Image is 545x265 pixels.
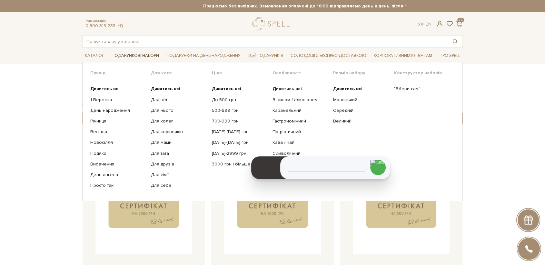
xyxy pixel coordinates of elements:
div: Ук [418,21,431,27]
a: Просто так [90,183,146,188]
span: Про Spell [437,51,463,61]
a: telegram [117,23,124,28]
a: 700-999 грн [212,118,268,124]
img: Сертифікат на 1000 грн [224,157,321,254]
a: 0 800 319 233 [85,23,115,28]
img: Сертифікат на 2000 грн [95,157,192,254]
a: Вибачення [90,161,146,167]
a: Для себе [151,183,207,188]
a: День ангела [90,172,146,178]
a: Солодощі з експрес-доставкою [288,50,369,61]
a: En [426,21,431,27]
span: Консультація: [85,19,124,23]
a: logo [252,17,292,30]
span: Особливості [272,70,333,76]
div: Каталог [82,62,463,201]
span: | [423,21,424,27]
a: Для друзів [151,161,207,167]
img: Сертифікат на 500 грн [353,157,450,254]
a: Дивитись всі [272,86,328,92]
a: [DATE]-2999 грн [212,151,268,156]
a: День народження [90,108,146,113]
a: Дивитись всі [90,86,146,92]
span: Подарункові набори [109,51,162,61]
button: Пошук товару у каталозі [448,36,462,47]
a: Річниця [90,118,146,124]
a: Для сім'ї [151,172,207,178]
b: Дивитись всі [151,86,180,91]
a: "Збери сам" [394,86,450,92]
a: 3000 грн і більше [212,161,268,167]
a: Новосілля [90,140,146,145]
a: Дивитись всі [151,86,207,92]
a: До 500 грн [212,97,268,103]
a: Подяка [90,151,146,156]
a: Кава / чай [272,140,328,145]
b: Дивитись всі [90,86,120,91]
input: Пошук товару у каталозі [83,36,448,47]
a: Весілля [90,129,146,135]
a: З вином / алкоголем [272,97,328,103]
a: Для тата [151,151,207,156]
a: Символічний [272,151,328,156]
span: Привід [90,70,151,76]
span: Каталог [82,51,107,61]
a: 500-699 грн [212,108,268,113]
a: 1 Вересня [90,97,146,103]
a: Дивитись всі [212,86,268,92]
span: Ідеї подарунків [245,51,285,61]
a: Для колег [151,118,207,124]
a: Середній [333,108,389,113]
a: Гастрономічний [272,118,328,124]
span: Для кого [151,70,212,76]
a: Карамельний [272,108,328,113]
strong: Працюємо без вихідних. Замовлення оплачені до 16:00 відправляємо день в день, після 16:00 - насту... [139,3,520,9]
a: Для нього [151,108,207,113]
a: Великий [333,118,389,124]
a: Для керівників [151,129,207,135]
a: Дивитись всі [333,86,389,92]
b: Дивитись всі [272,86,302,91]
span: Конструктор наборів [394,70,455,76]
b: Дивитись всі [212,86,241,91]
span: Подарунки на День народження [164,51,243,61]
a: [DATE]-[DATE] грн [212,129,268,135]
a: [DATE]-[DATE] грн [212,140,268,145]
span: Ціна [212,70,272,76]
span: Розмір набору [333,70,394,76]
a: Для мами [151,140,207,145]
a: Для неї [151,97,207,103]
a: Маленький [333,97,389,103]
a: Корпоративним клієнтам [371,50,435,61]
b: Дивитись всі [333,86,362,91]
a: Патріотичний [272,129,328,135]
